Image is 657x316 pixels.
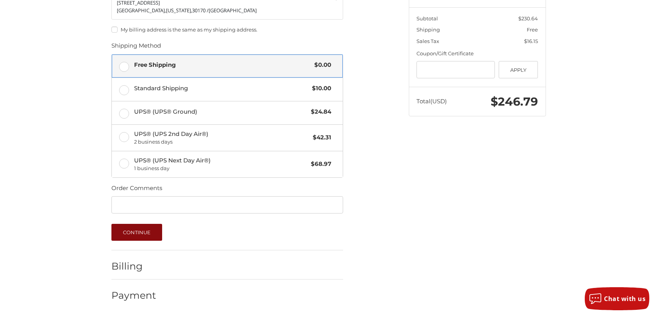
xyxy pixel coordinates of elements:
[111,224,163,241] button: Continue
[134,61,311,69] span: Free Shipping
[134,84,309,93] span: Standard Shipping
[307,108,332,116] span: $24.84
[111,184,162,196] legend: Order Comments
[134,165,307,172] span: 1 business day
[491,94,538,109] span: $246.79
[416,50,538,58] div: Coupon/Gift Certificate
[117,7,166,14] span: [GEOGRAPHIC_DATA],
[134,156,307,172] span: UPS® (UPS Next Day Air®)
[416,15,438,22] span: Subtotal
[416,38,439,44] span: Sales Tax
[134,138,309,146] span: 2 business days
[416,61,495,78] input: Gift Certificate or Coupon Code
[192,7,209,14] span: 30170 /
[309,133,332,142] span: $42.31
[111,41,161,54] legend: Shipping Method
[134,130,309,146] span: UPS® (UPS 2nd Day Air®)
[518,15,538,22] span: $230.64
[416,98,447,105] span: Total (USD)
[209,7,257,14] span: [GEOGRAPHIC_DATA]
[111,26,343,33] label: My billing address is the same as my shipping address.
[111,260,156,272] h2: Billing
[311,61,332,69] span: $0.00
[499,61,538,78] button: Apply
[309,84,332,93] span: $10.00
[307,160,332,169] span: $68.97
[134,108,307,116] span: UPS® (UPS® Ground)
[585,287,649,310] button: Chat with us
[111,290,156,301] h2: Payment
[166,7,192,14] span: [US_STATE],
[527,26,538,33] span: Free
[416,26,440,33] span: Shipping
[604,294,645,303] span: Chat with us
[524,38,538,44] span: $16.15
